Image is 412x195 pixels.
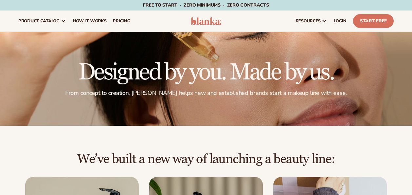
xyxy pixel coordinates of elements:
[15,11,69,32] a: product catalog
[292,11,330,32] a: resources
[18,18,60,24] span: product catalog
[296,18,321,24] span: resources
[18,89,394,97] p: From concept to creation, [PERSON_NAME] helps new and established brands start a makeup line with...
[330,11,350,32] a: LOGIN
[191,17,222,25] img: logo
[334,18,346,24] span: LOGIN
[18,61,394,84] h1: Designed by you. Made by us.
[18,152,394,166] h2: We’ve built a new way of launching a beauty line:
[73,18,107,24] span: How It Works
[113,18,130,24] span: pricing
[69,11,110,32] a: How It Works
[143,2,269,8] span: Free to start · ZERO minimums · ZERO contracts
[109,11,133,32] a: pricing
[353,14,394,28] a: Start Free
